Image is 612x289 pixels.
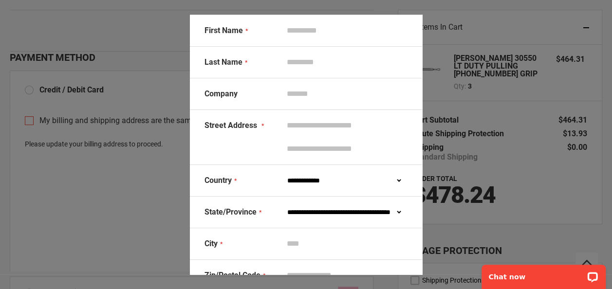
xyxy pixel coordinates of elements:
[204,207,257,217] span: State/Province
[204,57,242,67] span: Last Name
[204,176,232,185] span: Country
[204,271,260,280] span: Zip/Postal Code
[475,258,612,289] iframe: LiveChat chat widget
[204,26,243,35] span: First Name
[204,121,257,130] span: Street Address
[204,89,238,98] span: Company
[204,239,218,248] span: City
